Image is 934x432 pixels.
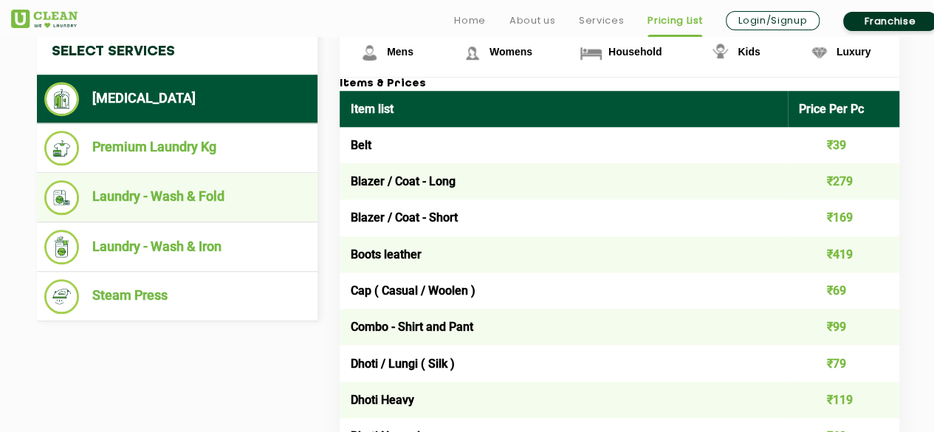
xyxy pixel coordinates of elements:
li: [MEDICAL_DATA] [44,82,310,116]
h3: Items & Prices [340,78,899,91]
td: ₹119 [788,382,900,418]
li: Steam Press [44,279,310,314]
img: Premium Laundry Kg [44,131,79,165]
a: Login/Signup [726,11,820,30]
td: ₹169 [788,199,900,236]
span: Kids [738,46,760,58]
td: Dhoti Heavy [340,382,788,418]
th: Item list [340,91,788,127]
td: ₹419 [788,236,900,272]
a: Services [579,12,624,30]
td: ₹279 [788,163,900,199]
span: Womens [490,46,532,58]
span: Mens [387,46,413,58]
td: Blazer / Coat - Short [340,199,788,236]
img: Mens [357,40,382,66]
img: Kids [707,40,733,66]
td: Combo - Shirt and Pant [340,309,788,345]
img: Dry Cleaning [44,82,79,116]
a: About us [509,12,555,30]
span: Luxury [837,46,871,58]
td: ₹79 [788,345,900,381]
td: Cap ( Casual / Woolen ) [340,272,788,309]
h4: Select Services [37,29,317,75]
li: Laundry - Wash & Iron [44,230,310,264]
td: Boots leather [340,236,788,272]
li: Premium Laundry Kg [44,131,310,165]
td: ₹39 [788,127,900,163]
img: Steam Press [44,279,79,314]
img: UClean Laundry and Dry Cleaning [11,10,78,28]
td: Belt [340,127,788,163]
img: Luxury [806,40,832,66]
img: Laundry - Wash & Fold [44,180,79,215]
td: ₹99 [788,309,900,345]
li: Laundry - Wash & Fold [44,180,310,215]
a: Home [454,12,486,30]
th: Price Per Pc [788,91,900,127]
img: Household [578,40,604,66]
td: ₹69 [788,272,900,309]
img: Womens [459,40,485,66]
span: Household [608,46,662,58]
td: Blazer / Coat - Long [340,163,788,199]
img: Laundry - Wash & Iron [44,230,79,264]
a: Pricing List [648,12,702,30]
td: Dhoti / Lungi ( Silk ) [340,345,788,381]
